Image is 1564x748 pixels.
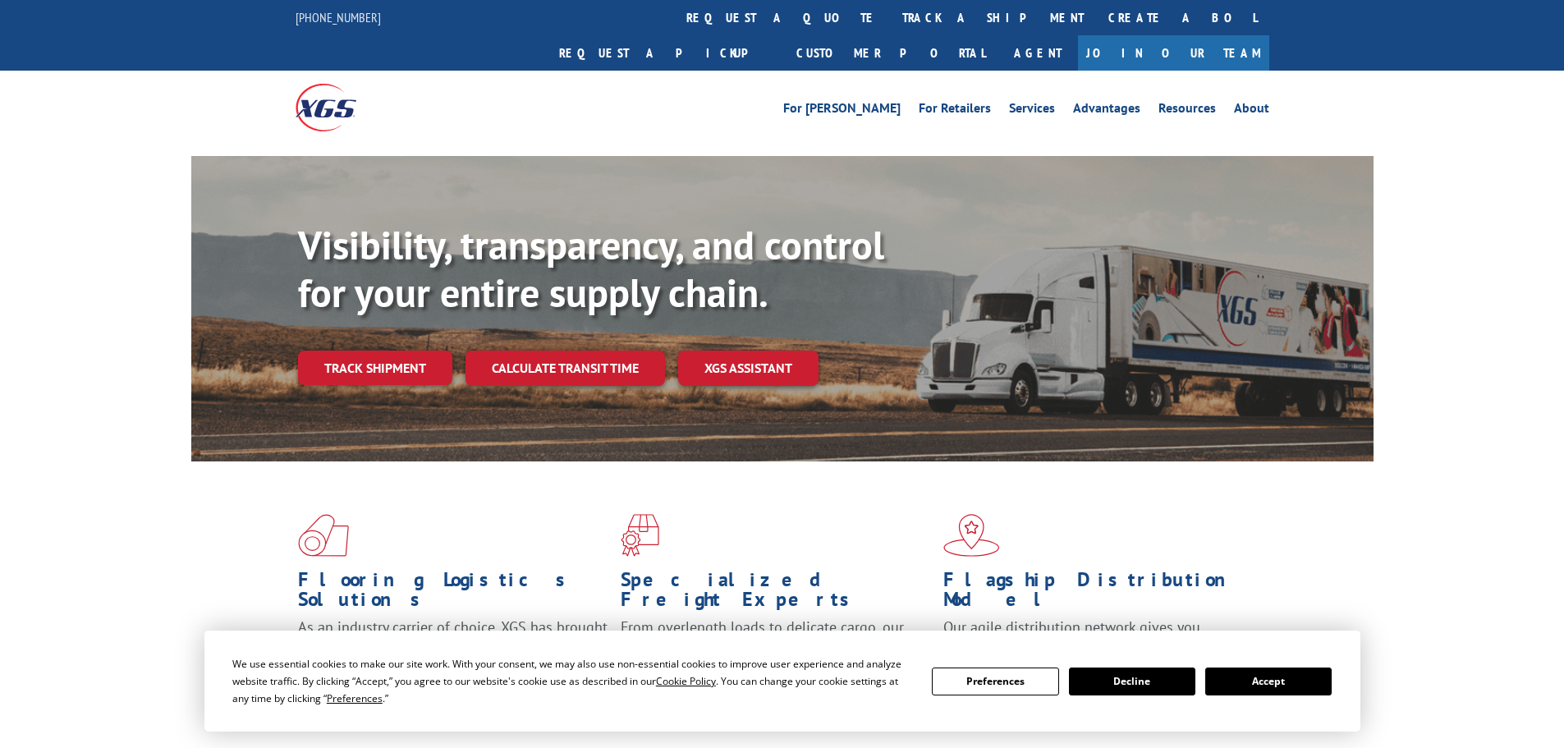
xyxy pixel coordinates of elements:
[1009,102,1055,120] a: Services
[621,617,931,691] p: From overlength loads to delicate cargo, our experienced staff knows the best way to move your fr...
[1158,102,1216,120] a: Resources
[204,631,1360,732] div: Cookie Consent Prompt
[232,655,912,707] div: We use essential cookies to make our site work. With your consent, we may also use non-essential ...
[998,35,1078,71] a: Agent
[296,9,381,25] a: [PHONE_NUMBER]
[621,570,931,617] h1: Specialized Freight Experts
[943,570,1254,617] h1: Flagship Distribution Model
[784,35,998,71] a: Customer Portal
[943,617,1245,656] span: Our agile distribution network gives you nationwide inventory management on demand.
[943,514,1000,557] img: xgs-icon-flagship-distribution-model-red
[678,351,819,386] a: XGS ASSISTANT
[621,514,659,557] img: xgs-icon-focused-on-flooring-red
[298,351,452,385] a: Track shipment
[656,674,716,688] span: Cookie Policy
[547,35,784,71] a: Request a pickup
[298,219,884,318] b: Visibility, transparency, and control for your entire supply chain.
[1069,668,1195,695] button: Decline
[1205,668,1332,695] button: Accept
[466,351,665,386] a: Calculate transit time
[932,668,1058,695] button: Preferences
[327,691,383,705] span: Preferences
[298,617,608,676] span: As an industry carrier of choice, XGS has brought innovation and dedication to flooring logistics...
[1073,102,1140,120] a: Advantages
[298,570,608,617] h1: Flooring Logistics Solutions
[1078,35,1269,71] a: Join Our Team
[298,514,349,557] img: xgs-icon-total-supply-chain-intelligence-red
[783,102,901,120] a: For [PERSON_NAME]
[1234,102,1269,120] a: About
[919,102,991,120] a: For Retailers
